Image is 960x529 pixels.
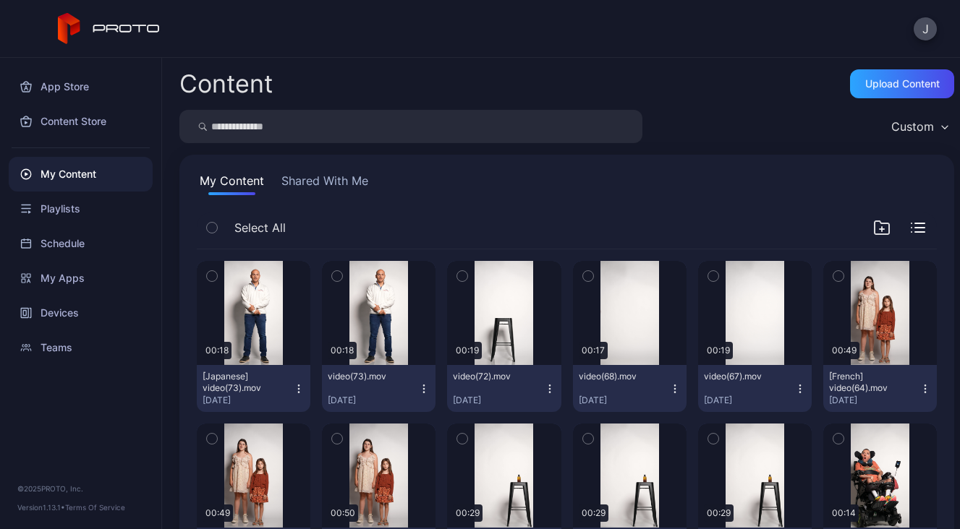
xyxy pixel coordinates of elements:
div: [French] video(64).mov [829,371,909,394]
button: Custom [884,110,954,143]
a: Schedule [9,226,153,261]
button: video(73).mov[DATE] [322,365,436,412]
div: [DATE] [328,395,418,406]
button: video(68).mov[DATE] [573,365,687,412]
div: video(67).mov [704,371,783,382]
span: Version 1.13.1 • [17,503,65,512]
div: [DATE] [579,395,669,406]
button: [French] video(64).mov[DATE] [823,365,937,412]
div: Custom [891,119,934,134]
a: Teams [9,330,153,365]
div: [DATE] [203,395,293,406]
div: video(72).mov [453,371,532,382]
a: Devices [9,296,153,330]
div: © 2025 PROTO, Inc. [17,483,144,494]
a: My Content [9,157,153,192]
div: [DATE] [453,395,543,406]
a: Playlists [9,192,153,226]
a: My Apps [9,261,153,296]
div: [DATE] [704,395,794,406]
div: video(68).mov [579,371,658,382]
button: J [914,17,937,40]
button: Upload Content [850,69,954,98]
a: Content Store [9,104,153,139]
button: My Content [197,172,267,195]
div: [Japanese] video(73).mov [203,371,282,394]
a: App Store [9,69,153,104]
span: Select All [234,219,286,236]
div: [DATE] [829,395,919,406]
div: video(73).mov [328,371,407,382]
button: video(67).mov[DATE] [698,365,812,412]
button: video(72).mov[DATE] [447,365,561,412]
a: Terms Of Service [65,503,125,512]
button: [Japanese] video(73).mov[DATE] [197,365,310,412]
div: Upload Content [865,78,940,90]
div: Content [179,72,273,96]
button: Shared With Me [279,172,371,195]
